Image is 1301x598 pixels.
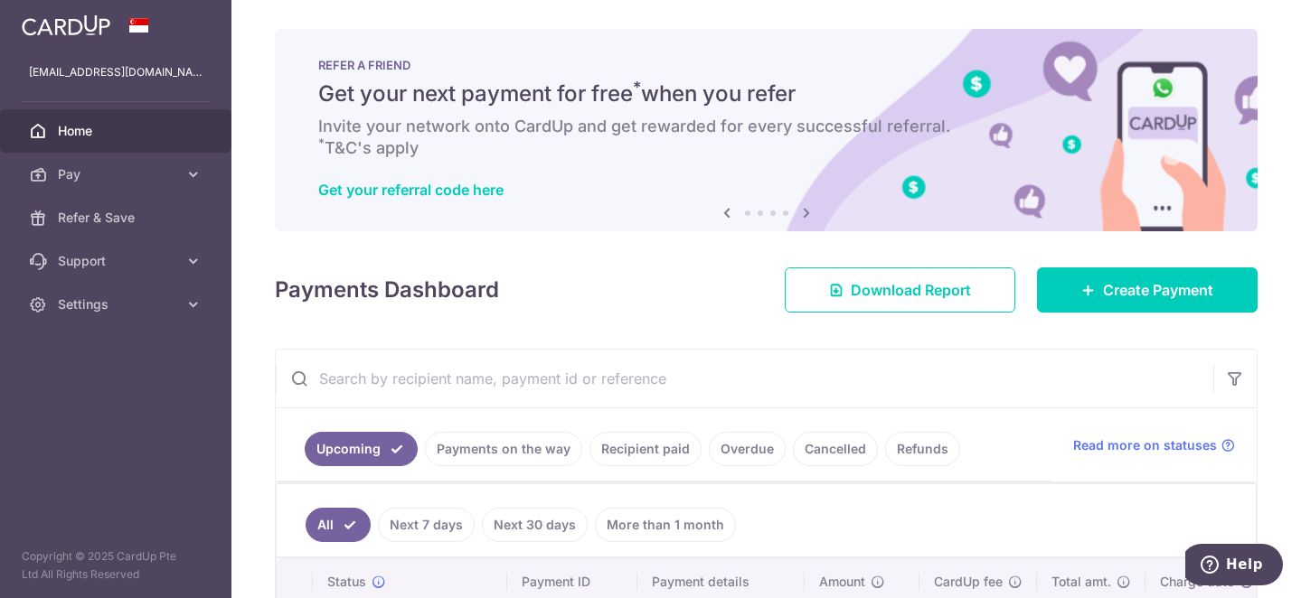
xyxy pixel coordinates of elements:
[378,508,475,542] a: Next 7 days
[58,122,177,140] span: Home
[482,508,588,542] a: Next 30 days
[306,508,371,542] a: All
[58,165,177,183] span: Pay
[1185,544,1283,589] iframe: Opens a widget where you can find more information
[785,267,1015,313] a: Download Report
[305,432,418,466] a: Upcoming
[58,209,177,227] span: Refer & Save
[318,116,1214,159] h6: Invite your network onto CardUp and get rewarded for every successful referral. T&C's apply
[318,181,504,199] a: Get your referral code here
[1160,573,1234,591] span: Charge date
[318,79,1214,108] h5: Get your next payment for free when you refer
[595,508,736,542] a: More than 1 month
[709,432,786,466] a: Overdue
[819,573,865,591] span: Amount
[934,573,1003,591] span: CardUp fee
[275,274,499,306] h4: Payments Dashboard
[1103,279,1213,301] span: Create Payment
[589,432,702,466] a: Recipient paid
[793,432,878,466] a: Cancelled
[1051,573,1111,591] span: Total amt.
[1037,267,1258,313] a: Create Payment
[58,295,177,313] span: Settings
[1073,436,1217,454] span: Read more on statuses
[885,432,960,466] a: Refunds
[29,63,203,81] p: [EMAIL_ADDRESS][DOMAIN_NAME]
[327,573,366,591] span: Status
[276,350,1213,407] input: Search by recipient name, payment id or reference
[58,252,177,270] span: Support
[425,432,582,466] a: Payments on the way
[1073,436,1235,454] a: Read more on statuses
[318,58,1214,72] p: REFER A FRIEND
[851,279,971,301] span: Download Report
[22,14,110,36] img: CardUp
[275,29,1258,231] img: RAF banner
